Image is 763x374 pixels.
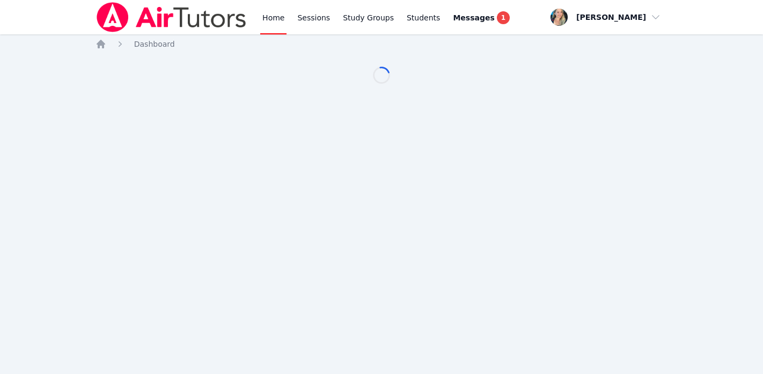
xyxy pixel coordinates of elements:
[134,39,175,49] a: Dashboard
[96,2,247,32] img: Air Tutors
[96,39,668,49] nav: Breadcrumb
[497,11,510,24] span: 1
[134,40,175,48] span: Dashboard
[453,12,494,23] span: Messages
